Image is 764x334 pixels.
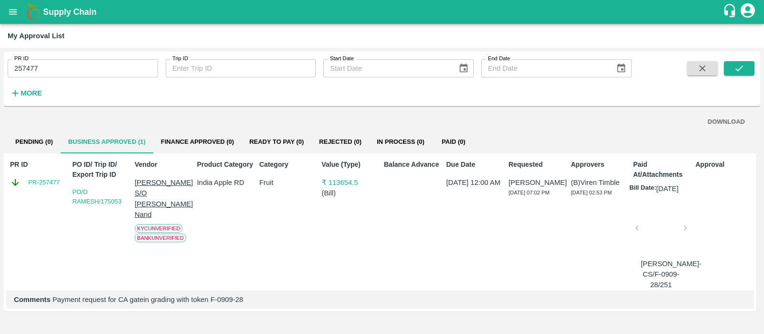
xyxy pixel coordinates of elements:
[8,130,61,153] button: Pending (0)
[633,160,691,180] p: Paid At/Attachments
[641,259,681,291] p: [PERSON_NAME]-CS/F-0909-28/251
[166,59,316,77] input: Enter Trip ID
[509,190,550,195] span: [DATE] 07:02 PM
[197,160,255,170] p: Product Category
[43,7,96,17] b: Supply Chain
[656,183,679,194] p: [DATE]
[322,188,380,198] p: ( Bill )
[135,160,193,170] p: Vendor
[739,2,756,22] div: account of current user
[8,59,158,77] input: Enter PR ID
[24,2,43,22] img: logo
[259,177,318,188] p: Fruit
[488,55,510,63] label: End Date
[455,59,473,77] button: Choose date
[135,234,186,242] span: Bank Unverified
[259,160,318,170] p: Category
[446,160,505,170] p: Due Date
[8,85,44,101] button: More
[481,59,608,77] input: End Date
[61,130,153,153] button: Business Approved (1)
[28,178,60,187] a: PR-257477
[21,89,42,97] strong: More
[14,296,51,303] b: Comments
[2,1,24,23] button: open drawer
[172,55,188,63] label: Trip ID
[73,160,131,180] p: PO ID/ Trip ID/ Export Trip ID
[322,177,380,188] p: ₹ 113654.5
[311,130,369,153] button: Rejected (0)
[629,183,656,194] p: Bill Date:
[8,30,64,42] div: My Approval List
[509,177,567,188] p: [PERSON_NAME]
[369,130,432,153] button: In Process (0)
[14,294,746,305] p: Payment request for CA gatein grading with token F-0909-28
[384,160,442,170] p: Balance Advance
[571,160,629,170] p: Approvers
[10,160,68,170] p: PR ID
[330,55,354,63] label: Start Date
[571,177,629,188] p: (B) Viren Timble
[696,160,754,170] p: Approval
[197,177,255,188] p: India Apple RD
[242,130,311,153] button: Ready To Pay (0)
[322,160,380,170] p: Value (Type)
[722,3,739,21] div: customer-support
[135,224,182,233] span: KYC Unverified
[153,130,242,153] button: Finance Approved (0)
[73,188,122,205] a: PO/D RAMESH/175053
[704,114,749,130] button: DOWNLOAD
[323,59,450,77] input: Start Date
[446,177,505,188] p: [DATE] 12:00 AM
[571,190,612,195] span: [DATE] 02:53 PM
[509,160,567,170] p: Requested
[612,59,630,77] button: Choose date
[135,177,193,220] p: [PERSON_NAME] S/O [PERSON_NAME] Nand
[14,55,29,63] label: PR ID
[432,130,475,153] button: Paid (0)
[43,5,722,19] a: Supply Chain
